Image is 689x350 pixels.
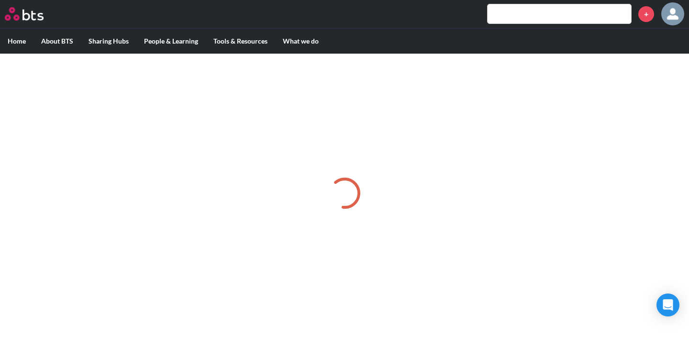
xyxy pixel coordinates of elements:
a: Profile [661,2,684,25]
label: What we do [275,29,326,54]
img: BTS Logo [5,7,44,21]
img: Thoma Ali [661,2,684,25]
label: Sharing Hubs [81,29,136,54]
a: Go home [5,7,61,21]
label: Tools & Resources [206,29,275,54]
div: Open Intercom Messenger [656,294,679,316]
label: About BTS [33,29,81,54]
a: + [638,6,654,22]
label: People & Learning [136,29,206,54]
